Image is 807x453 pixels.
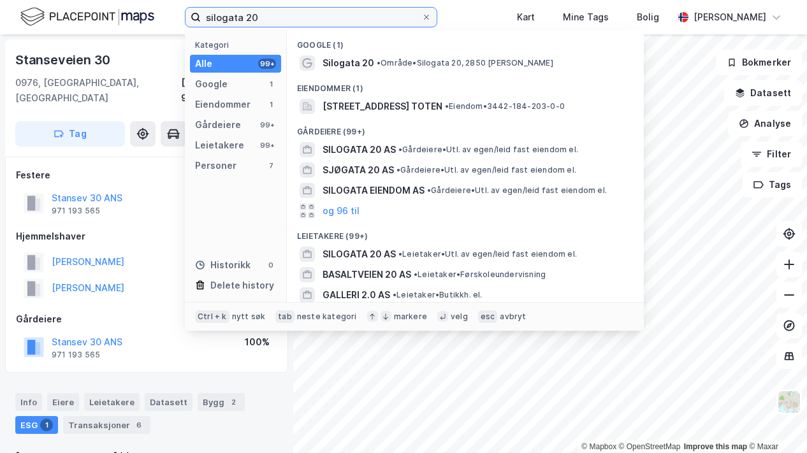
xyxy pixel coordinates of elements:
div: Alle [195,56,212,71]
input: Søk på adresse, matrikkel, gårdeiere, leietakere eller personer [201,8,421,27]
div: Delete history [210,278,274,293]
a: Improve this map [684,442,747,451]
span: Silogata 20 [323,55,374,71]
div: Gårdeiere [195,117,241,133]
div: 0976, [GEOGRAPHIC_DATA], [GEOGRAPHIC_DATA] [15,75,181,106]
div: 99+ [258,59,276,69]
span: • [398,145,402,154]
div: 2 [227,396,240,408]
div: [PERSON_NAME] [694,10,766,25]
span: Leietaker • Førskoleundervisning [414,270,546,280]
div: 1 [266,99,276,110]
div: Personer [195,158,236,173]
button: Tags [743,172,802,198]
button: Filter [741,141,802,167]
span: Leietaker • Utl. av egen/leid fast eiendom el. [398,249,577,259]
span: SJØGATA 20 AS [323,162,394,178]
div: Leietakere [195,138,244,153]
div: Stanseveien 30 [15,50,113,70]
iframe: Chat Widget [743,392,807,453]
div: [GEOGRAPHIC_DATA], 92/92 [181,75,278,106]
div: markere [394,312,427,322]
div: Google (1) [287,30,644,53]
div: Bolig [637,10,659,25]
div: avbryt [500,312,526,322]
span: Gårdeiere • Utl. av egen/leid fast eiendom el. [427,185,607,196]
div: Eiendommer [195,97,251,112]
div: Gårdeiere (99+) [287,117,644,140]
div: Eiendommer (1) [287,73,644,96]
div: Hjemmelshaver [16,229,277,244]
div: Ctrl + k [195,310,229,323]
div: Kart [517,10,535,25]
a: Mapbox [581,442,616,451]
div: Mine Tags [563,10,609,25]
span: • [393,290,396,299]
span: BASALTVEIEN 20 AS [323,267,411,282]
span: • [377,58,381,68]
div: tab [275,310,294,323]
div: 7 [266,161,276,171]
div: 971 193 565 [52,350,100,360]
div: Info [15,393,42,411]
div: Kategori [195,40,281,50]
button: Tag [15,121,125,147]
span: [STREET_ADDRESS] TOTEN [323,99,442,114]
div: 100% [245,334,270,350]
a: OpenStreetMap [619,442,681,451]
div: ESG [15,416,58,434]
span: • [427,185,431,195]
div: Google [195,76,228,92]
div: Leietakere [84,393,140,411]
span: Område • Silogata 20, 2850 [PERSON_NAME] [377,58,553,68]
div: Historikk [195,257,251,273]
button: og 96 til [323,203,360,219]
div: Leietakere (99+) [287,221,644,244]
span: Gårdeiere • Utl. av egen/leid fast eiendom el. [396,165,576,175]
div: Kontrollprogram for chat [743,392,807,453]
span: SILOGATA 20 AS [323,247,396,262]
div: 6 [133,419,145,431]
span: • [398,249,402,259]
div: Datasett [145,393,193,411]
div: esc [478,310,498,323]
span: Eiendom • 3442-184-203-0-0 [445,101,565,111]
div: Transaksjoner [63,416,150,434]
span: • [414,270,418,279]
div: velg [451,312,468,322]
div: Eiere [47,393,79,411]
img: logo.f888ab2527a4732fd821a326f86c7f29.svg [20,6,154,28]
span: • [445,101,449,111]
div: 971 193 565 [52,206,100,216]
div: Bygg [198,393,245,411]
div: 99+ [258,140,276,150]
span: • [396,165,400,175]
span: GALLERI 2.0 AS [323,287,390,303]
div: Festere [16,168,277,183]
button: Datasett [724,80,802,106]
div: 1 [266,79,276,89]
span: Leietaker • Butikkh. el. [393,290,483,300]
button: Bokmerker [716,50,802,75]
img: Z [777,390,801,414]
div: nytt søk [232,312,266,322]
div: neste kategori [297,312,357,322]
button: Analyse [728,111,802,136]
span: Gårdeiere • Utl. av egen/leid fast eiendom el. [398,145,578,155]
span: SILOGATA EIENDOM AS [323,183,425,198]
div: 99+ [258,120,276,130]
div: Gårdeiere [16,312,277,327]
div: 1 [40,419,53,431]
span: SILOGATA 20 AS [323,142,396,157]
div: 0 [266,260,276,270]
